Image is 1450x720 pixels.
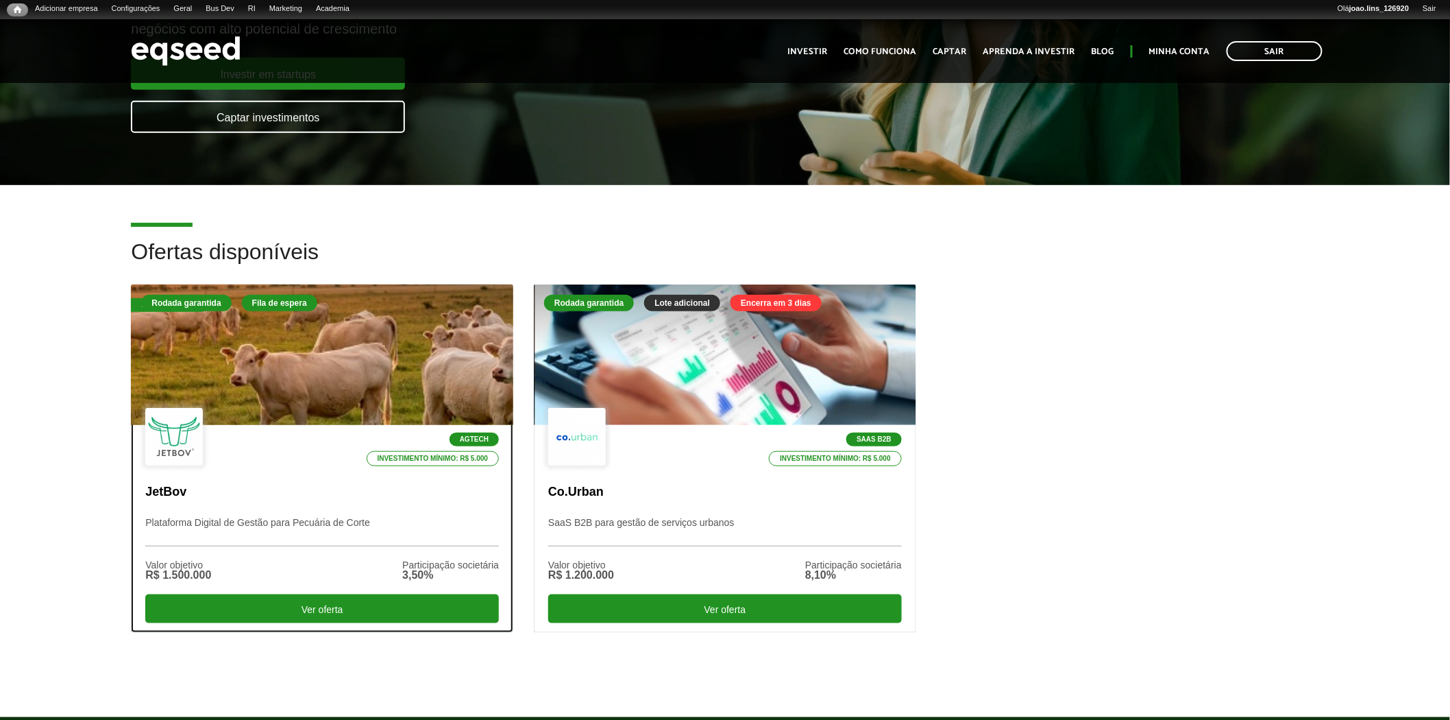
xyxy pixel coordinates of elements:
a: Sair [1416,3,1443,14]
a: Marketing [262,3,309,14]
div: Rodada garantida [544,295,634,311]
a: Como funciona [844,47,917,56]
div: Participação societária [402,560,499,570]
a: Bus Dev [199,3,241,14]
p: SaaS B2B para gestão de serviços urbanos [548,517,902,547]
p: Co.Urban [548,485,902,500]
img: EqSeed [131,33,241,69]
div: Participação societária [805,560,902,570]
strong: joao.lins_126920 [1349,4,1409,12]
div: R$ 1.200.000 [548,570,614,581]
a: Fila de espera Rodada garantida Fila de espera Agtech Investimento mínimo: R$ 5.000 JetBov Plataf... [131,285,513,633]
a: Olájoao.lins_126920 [1331,3,1416,14]
a: Sair [1227,41,1323,61]
p: JetBov [145,485,499,500]
a: Início [7,3,28,16]
p: Investimento mínimo: R$ 5.000 [769,451,902,466]
p: Plataforma Digital de Gestão para Pecuária de Corte [145,517,499,547]
div: 8,10% [805,570,902,581]
a: Minha conta [1149,47,1210,56]
div: Lote adicional [644,295,720,311]
a: Captar [933,47,967,56]
a: Captar investimentos [131,101,405,133]
div: 3,50% [402,570,499,581]
a: Investir [788,47,828,56]
h2: Ofertas disponíveis [131,240,1318,285]
p: SaaS B2B [846,433,902,446]
div: R$ 1.500.000 [145,570,211,581]
a: Rodada garantida Lote adicional Encerra em 3 dias SaaS B2B Investimento mínimo: R$ 5.000 Co.Urban... [534,285,916,633]
p: Investimento mínimo: R$ 5.000 [367,451,500,466]
a: RI [241,3,262,14]
div: Fila de espera [242,295,317,311]
div: Fila de espera [131,298,208,312]
a: Blog [1092,47,1114,56]
a: Academia [309,3,356,14]
span: Início [14,5,21,14]
div: Ver oferta [548,595,902,623]
a: Configurações [105,3,167,14]
a: Geral [167,3,199,14]
div: Encerra em 3 dias [730,295,822,311]
a: Adicionar empresa [28,3,105,14]
a: Aprenda a investir [983,47,1075,56]
div: Valor objetivo [145,560,211,570]
div: Ver oferta [145,595,499,623]
div: Rodada garantida [141,295,231,311]
div: Valor objetivo [548,560,614,570]
p: Agtech [450,433,499,446]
